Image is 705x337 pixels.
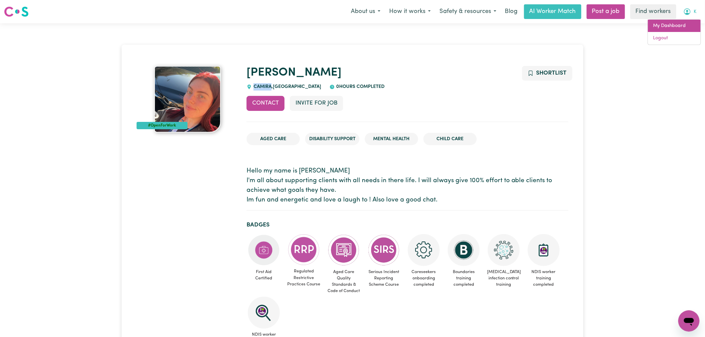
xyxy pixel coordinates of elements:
span: Aged Care Quality Standards & Code of Conduct [327,266,361,297]
button: My Account [679,5,701,19]
img: CS Academy: Regulated Restrictive Practices course completed [288,234,320,266]
a: [PERSON_NAME] [247,67,342,79]
a: Logout [648,32,701,45]
a: My Dashboard [648,20,701,32]
span: Serious Incident Reporting Scheme Course [366,266,401,291]
a: Careseekers logo [4,4,29,19]
h2: Badges [247,221,568,228]
img: CS Academy: Boundaries in care and support work course completed [448,234,480,266]
button: About us [347,5,385,19]
span: [MEDICAL_DATA] infection control training [486,266,521,291]
li: Aged Care [247,133,300,146]
button: Safety & resources [435,5,501,19]
a: Blog [501,4,521,19]
img: Taylor-Rose [154,66,221,133]
img: CS Academy: Serious Incident Reporting Scheme course completed [368,234,400,266]
p: Hello my name is [PERSON_NAME] I'm all about supporting clients with all needs in there life. I w... [247,167,568,205]
span: NDIS worker training completed [526,266,561,291]
img: CS Academy: COVID-19 Infection Control Training course completed [488,234,520,266]
a: Post a job [587,4,625,19]
span: 0 hours completed [335,84,385,89]
span: Careseekers onboarding completed [406,266,441,291]
div: #OpenForWork [137,122,188,129]
img: Careseekers logo [4,6,29,18]
li: Mental Health [365,133,418,146]
a: Find workers [630,4,676,19]
span: CAMIRA , [GEOGRAPHIC_DATA] [252,84,322,89]
iframe: Button to launch messaging window [678,310,700,332]
button: Contact [247,96,285,111]
button: How it works [385,5,435,19]
li: Disability Support [305,133,359,146]
img: CS Academy: Introduction to NDIS Worker Training course completed [528,234,560,266]
li: Child care [423,133,477,146]
img: CS Academy: Careseekers Onboarding course completed [408,234,440,266]
img: Care and support worker has completed First Aid Certification [248,234,280,266]
span: Regulated Restrictive Practices Course [287,265,321,290]
img: NDIS Worker Screening Verified [248,297,280,329]
div: My Account [648,19,701,45]
span: First Aid Certified [247,266,281,284]
a: Taylor-Rose's profile picture'#OpenForWork [137,66,239,133]
a: AI Worker Match [524,4,581,19]
span: Shortlist [536,70,567,76]
img: CS Academy: Aged Care Quality Standards & Code of Conduct course completed [328,234,360,266]
span: Boundaries training completed [446,266,481,291]
button: Add to shortlist [522,66,572,81]
span: K [694,8,697,16]
button: Invite for Job [290,96,343,111]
